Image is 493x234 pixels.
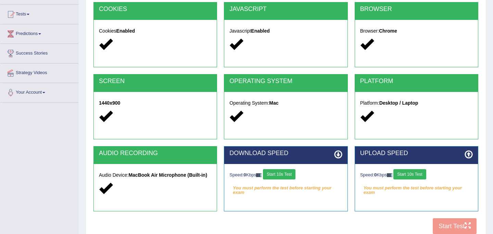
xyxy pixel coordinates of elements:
h5: Platform: [360,101,473,106]
strong: 1440x900 [99,100,120,106]
img: ajax-loader-fb-connection.gif [387,173,392,177]
h2: JAVASCRIPT [229,6,342,13]
h5: Javascript [229,28,342,34]
strong: Mac [269,100,278,106]
h2: SCREEN [99,78,212,85]
a: Your Account [0,83,78,100]
button: Start 10s Test [263,169,295,179]
h5: Audio Device: [99,173,212,178]
h2: BROWSER [360,6,473,13]
h5: Cookies [99,28,212,34]
img: ajax-loader-fb-connection.gif [256,173,262,177]
div: Speed: Kbps [229,169,342,181]
h5: Operating System: [229,101,342,106]
strong: Enabled [116,28,135,34]
a: Predictions [0,24,78,42]
button: Start 10s Test [393,169,426,179]
strong: 0 [374,172,377,177]
h2: UPLOAD SPEED [360,150,473,157]
strong: Desktop / Laptop [379,100,418,106]
h5: Browser: [360,28,473,34]
h2: DOWNLOAD SPEED [229,150,342,157]
div: Speed: Kbps [360,169,473,181]
h2: AUDIO RECORDING [99,150,212,157]
h2: PLATFORM [360,78,473,85]
strong: Enabled [251,28,269,34]
strong: MacBook Air Microphone (Built-in) [128,172,207,178]
strong: 0 [244,172,246,177]
a: Tests [0,5,78,22]
em: You must perform the test before starting your exam [360,183,473,193]
a: Success Stories [0,44,78,61]
h2: COOKIES [99,6,212,13]
h2: OPERATING SYSTEM [229,78,342,85]
strong: Chrome [379,28,397,34]
em: You must perform the test before starting your exam [229,183,342,193]
a: Strategy Videos [0,63,78,81]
